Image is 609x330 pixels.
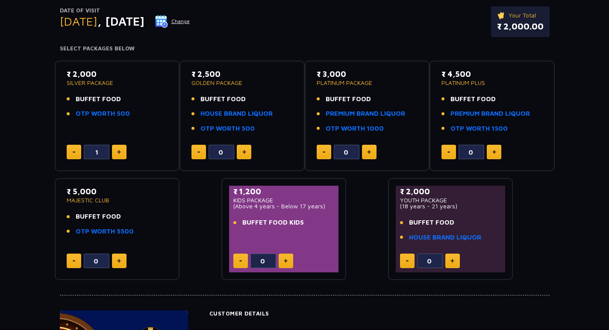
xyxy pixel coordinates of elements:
[76,227,134,237] a: OTP WORTH 5500
[400,203,501,209] p: (18 years - 21 years)
[326,124,384,134] a: OTP WORTH 1000
[441,68,543,80] p: ₹ 4,500
[326,94,371,104] span: BUFFET FOOD
[197,152,200,153] img: minus
[497,11,506,20] img: ticket
[60,45,550,52] h4: Select Packages Below
[117,150,121,154] img: plus
[209,310,550,317] h4: Customer Details
[73,260,75,262] img: minus
[200,109,273,119] a: HOUSE BRAND LIQUOR
[191,80,293,86] p: GOLDEN PACKAGE
[284,259,288,263] img: plus
[233,197,335,203] p: KIDS PACKAGE
[497,11,544,20] p: Your Total
[326,109,405,119] a: PREMIUM BRAND LIQUOR
[441,80,543,86] p: PLATINUM PLUS
[67,80,168,86] p: SILVER PACKAGE
[233,203,335,209] p: (Above 4 years - Below 17 years)
[67,68,168,80] p: ₹ 2,000
[67,186,168,197] p: ₹ 5,000
[76,212,121,222] span: BUFFET FOOD
[317,68,418,80] p: ₹ 3,000
[76,109,130,119] a: OTP WORTH 500
[450,109,530,119] a: PREMIUM BRAND LIQUOR
[67,197,168,203] p: MAJESTIC CLUB
[400,186,501,197] p: ₹ 2,000
[155,15,190,28] button: Change
[76,94,121,104] span: BUFFET FOOD
[323,152,325,153] img: minus
[233,186,335,197] p: ₹ 1,200
[492,150,496,154] img: plus
[200,94,246,104] span: BUFFET FOOD
[409,218,454,228] span: BUFFET FOOD
[200,124,255,134] a: OTP WORTH 500
[73,152,75,153] img: minus
[450,124,508,134] a: OTP WORTH 1500
[317,80,418,86] p: PLATINUM PACKAGE
[60,6,190,15] p: Date of Visit
[242,150,246,154] img: plus
[497,20,544,33] p: ₹ 2,000.00
[447,152,450,153] img: minus
[191,68,293,80] p: ₹ 2,500
[239,260,242,262] img: minus
[97,14,144,28] span: , [DATE]
[242,218,304,228] span: BUFFET FOOD KIDS
[406,260,409,262] img: minus
[409,233,481,242] a: HOUSE BRAND LIQUOR
[60,14,97,28] span: [DATE]
[450,259,454,263] img: plus
[450,94,496,104] span: BUFFET FOOD
[117,259,121,263] img: plus
[367,150,371,154] img: plus
[400,197,501,203] p: YOUTH PACKAGE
